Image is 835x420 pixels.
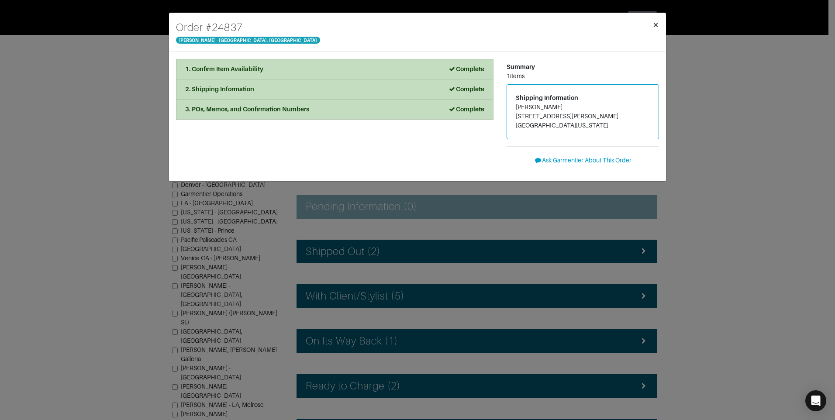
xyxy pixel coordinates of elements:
[185,86,254,93] strong: 2. Shipping Information
[516,103,650,130] address: [PERSON_NAME] [STREET_ADDRESS][PERSON_NAME] [GEOGRAPHIC_DATA][US_STATE]
[176,20,320,35] h4: Order # 24837
[652,19,659,31] span: ×
[448,65,484,72] strong: Complete
[448,106,484,113] strong: Complete
[507,62,659,72] div: Summary
[507,154,659,167] button: Ask Garmentier About This Order
[185,106,309,113] strong: 3. POs, Memos, and Confirmation Numbers
[516,94,578,101] span: Shipping Information
[805,390,826,411] div: Open Intercom Messenger
[176,37,320,44] span: [PERSON_NAME] - [GEOGRAPHIC_DATA], [GEOGRAPHIC_DATA]
[448,86,484,93] strong: Complete
[507,72,659,81] div: 1 items
[185,65,263,72] strong: 1. Confirm Item Availability
[645,13,666,37] button: Close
